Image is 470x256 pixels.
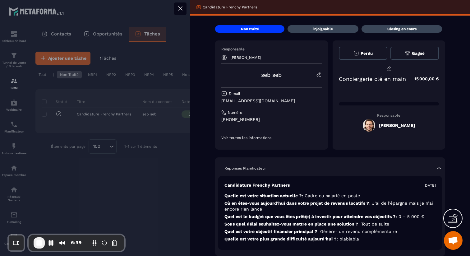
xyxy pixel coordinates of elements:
[221,117,322,123] p: [PHONE_NUMBER]
[224,221,436,227] p: Sous quel délai souhaitez-vous mettre en place une solution ?
[339,47,387,60] button: Perdu
[339,113,439,118] p: Responsable
[302,193,360,198] span: : Cadre ou salarié en poste
[224,182,290,188] p: Candidature Frenchy Partners
[379,123,415,128] h5: [PERSON_NAME]
[261,72,282,78] a: seb seb
[203,5,257,10] p: Candidature Frenchy Partners
[317,229,397,234] span: : Générer un revenu complémentaire
[224,166,266,171] p: Réponses Planificateur
[224,200,436,212] p: Où en êtes-vous aujourd’hui dans votre projet de revenus locatifs ?
[228,91,240,96] p: E-mail
[412,51,425,56] span: Gagné
[444,231,463,250] a: Ouvrir le chat
[224,214,436,220] p: Quel est le budget que vous êtes prêt(e) à investir pour atteindre vos objectifs ?
[313,26,333,31] p: injoignable
[387,26,417,31] p: Closing en cours
[224,193,436,199] p: Quelle est votre situation actuelle ?
[224,229,436,235] p: Quel est votre objectif financier principal ?
[408,73,439,85] p: 15 000,00 €
[339,76,406,82] p: Conciergerie clé en main
[221,135,322,140] p: Voir toutes les informations
[390,47,439,60] button: Gagné
[221,98,322,104] p: [EMAIL_ADDRESS][DOMAIN_NAME]
[424,183,436,188] p: [DATE]
[337,236,359,241] span: : blablabla
[224,236,436,242] p: Quelle est votre plus grande difficulté aujourd’hui ?
[358,221,389,226] span: : Tout de suite
[228,110,242,115] p: Numéro
[396,214,424,219] span: : 0 – 5 000 €
[231,55,261,60] p: [PERSON_NAME]
[241,26,259,31] p: Non traité
[361,51,373,56] span: Perdu
[221,47,322,52] p: Responsable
